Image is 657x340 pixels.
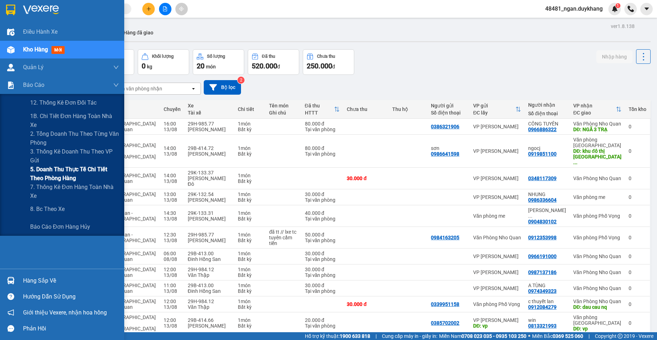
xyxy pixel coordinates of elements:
[305,121,340,127] div: 80.000 đ
[573,137,622,148] div: Văn phòng [GEOGRAPHIC_DATA]
[7,277,15,284] img: warehouse-icon
[7,293,14,300] span: question-circle
[615,3,620,8] sup: 1
[164,178,181,184] div: 13/08
[108,314,156,331] span: [GEOGRAPHIC_DATA] - [GEOGRAPHIC_DATA]
[528,317,566,323] div: win
[470,100,525,119] th: Toggle SortBy
[188,197,231,203] div: [PERSON_NAME]
[164,267,181,272] div: 12:00
[39,17,161,26] li: Số 2 [PERSON_NAME], [GEOGRAPHIC_DATA]
[573,326,622,331] div: DĐ: vp
[305,317,340,323] div: 20.000 đ
[573,160,577,165] span: ...
[277,64,280,69] span: đ
[30,147,119,165] span: 3. Thống kê doanh Thu theo VP Gửi
[175,3,188,15] button: aim
[193,49,244,75] button: Số lượng20món
[629,301,646,307] div: 0
[305,256,340,262] div: Tại văn phòng
[164,256,181,262] div: 08/08
[528,213,532,219] span: ...
[188,272,231,278] div: Văn Thập
[108,121,156,132] span: [GEOGRAPHIC_DATA] - Nho Quan
[113,82,119,88] span: down
[473,269,521,275] div: VP [PERSON_NAME]
[528,121,566,127] div: CÔNG TUYÊN
[473,148,521,154] div: VP [PERSON_NAME]
[30,112,119,129] span: 1B. Chi tiết đơn hàng toàn nhà xe
[340,333,370,339] strong: 1900 633 818
[188,121,231,127] div: 29H-985.77
[305,191,340,197] div: 30.000 đ
[431,124,459,129] div: 0386321906
[164,145,181,151] div: 14:00
[118,24,159,41] button: Hàng đã giao
[573,103,616,108] div: VP nhận
[305,197,340,203] div: Tại văn phòng
[473,213,521,219] div: Văn phòng me
[188,110,231,116] div: Tài xế
[528,253,557,259] div: 0966191000
[188,232,231,238] div: 29H-985.77
[164,283,181,288] div: 11:00
[573,235,622,240] div: Văn phòng Phố Vọng
[262,54,275,59] div: Đã thu
[528,151,557,157] div: 0919851100
[612,6,618,12] img: icon-new-feature
[611,22,635,30] div: ver 1.8.138
[431,110,466,116] div: Số điện thoại
[629,285,646,291] div: 0
[23,308,107,317] span: Giới thiệu Vexere, nhận hoa hồng
[528,175,557,181] div: 0348117309
[238,178,262,184] div: Bất kỳ
[628,6,634,12] img: phone-icon
[431,301,459,307] div: 0339951158
[206,64,216,69] span: món
[188,283,231,288] div: 29B-413.00
[573,304,622,310] div: DĐ: dau cau nq
[164,232,181,238] div: 12:30
[573,269,622,275] div: Văn Phòng Nho Quan
[238,127,262,132] div: Bất kỳ
[431,103,466,108] div: Người gửi
[528,288,557,294] div: 0974349323
[164,272,181,278] div: 13/08
[248,49,299,75] button: Đã thu520.000đ
[197,62,204,70] span: 20
[640,3,653,15] button: caret-down
[573,148,622,165] div: DĐ: khu đô thị xuân thành ninh nhất
[30,165,119,183] span: 5. Doanh thu thực tế chi tiết theo phòng hàng
[204,80,241,95] button: Bộ lọc
[23,27,58,36] span: Điều hành xe
[573,285,622,291] div: Văn Phòng Nho Quan
[238,299,262,304] div: 1 món
[188,304,231,310] div: Văn Thập
[113,85,162,92] div: Chọn văn phòng nhận
[431,320,459,326] div: 0385702002
[238,267,262,272] div: 1 món
[305,332,370,340] span: Hỗ trợ kỹ thuật:
[23,291,119,302] div: Hướng dẫn sử dụng
[528,335,530,338] span: ⚪️
[528,269,557,275] div: 0987137186
[188,216,231,222] div: [PERSON_NAME]
[238,197,262,203] div: Bất kỳ
[238,191,262,197] div: 1 món
[528,111,566,116] div: Số điện thoại
[392,106,424,112] div: Thu hộ
[7,28,15,36] img: warehouse-icon
[573,127,622,132] div: DĐ: NGÃ 3 TRẠ
[108,251,156,262] span: [GEOGRAPHIC_DATA] - Nho Quan
[473,103,515,108] div: VP gửi
[305,210,340,216] div: 40.000 đ
[305,145,340,151] div: 80.000 đ
[269,103,297,108] div: Tên món
[238,304,262,310] div: Bất kỳ
[629,253,646,259] div: 0
[164,323,181,329] div: 13/08
[629,106,646,112] div: Tồn kho
[164,288,181,294] div: 13/08
[142,62,146,70] span: 0
[588,332,590,340] span: |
